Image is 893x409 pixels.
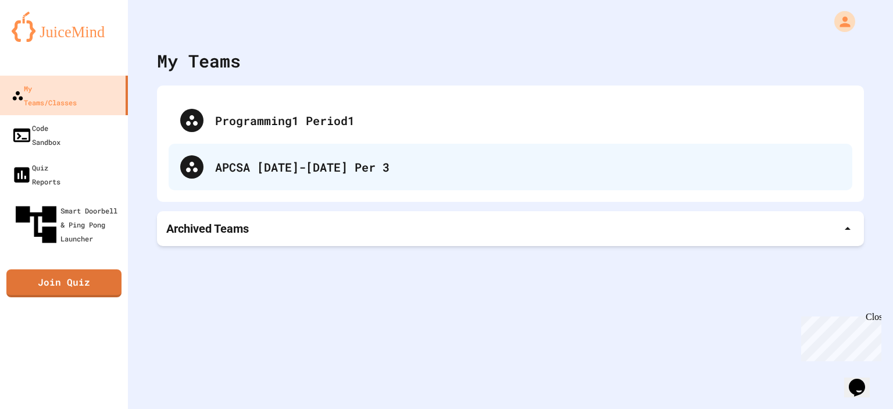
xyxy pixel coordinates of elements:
[166,220,249,237] p: Archived Teams
[822,8,858,35] div: My Account
[169,144,852,190] div: APCSA [DATE]-[DATE] Per 3
[12,200,123,249] div: Smart Doorbell & Ping Pong Launcher
[157,48,241,74] div: My Teams
[6,269,122,297] a: Join Quiz
[844,362,881,397] iframe: chat widget
[12,12,116,42] img: logo-orange.svg
[12,121,60,149] div: Code Sandbox
[169,97,852,144] div: Programming1 Period1
[215,112,841,129] div: Programming1 Period1
[5,5,80,74] div: Chat with us now!Close
[796,312,881,361] iframe: chat widget
[12,161,60,189] div: Quiz Reports
[12,81,77,109] div: My Teams/Classes
[215,158,841,176] div: APCSA [DATE]-[DATE] Per 3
